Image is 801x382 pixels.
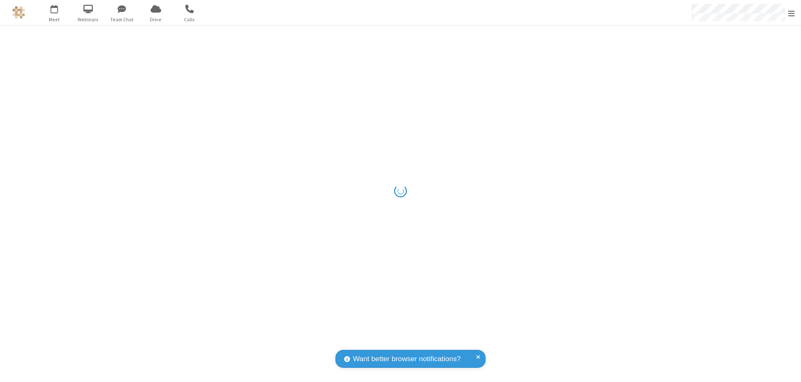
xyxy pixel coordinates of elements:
[13,6,25,19] img: QA Selenium DO NOT DELETE OR CHANGE
[353,354,461,364] span: Want better browser notifications?
[39,16,70,23] span: Meet
[73,16,104,23] span: Webinars
[174,16,205,23] span: Calls
[140,16,171,23] span: Drive
[106,16,138,23] span: Team Chat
